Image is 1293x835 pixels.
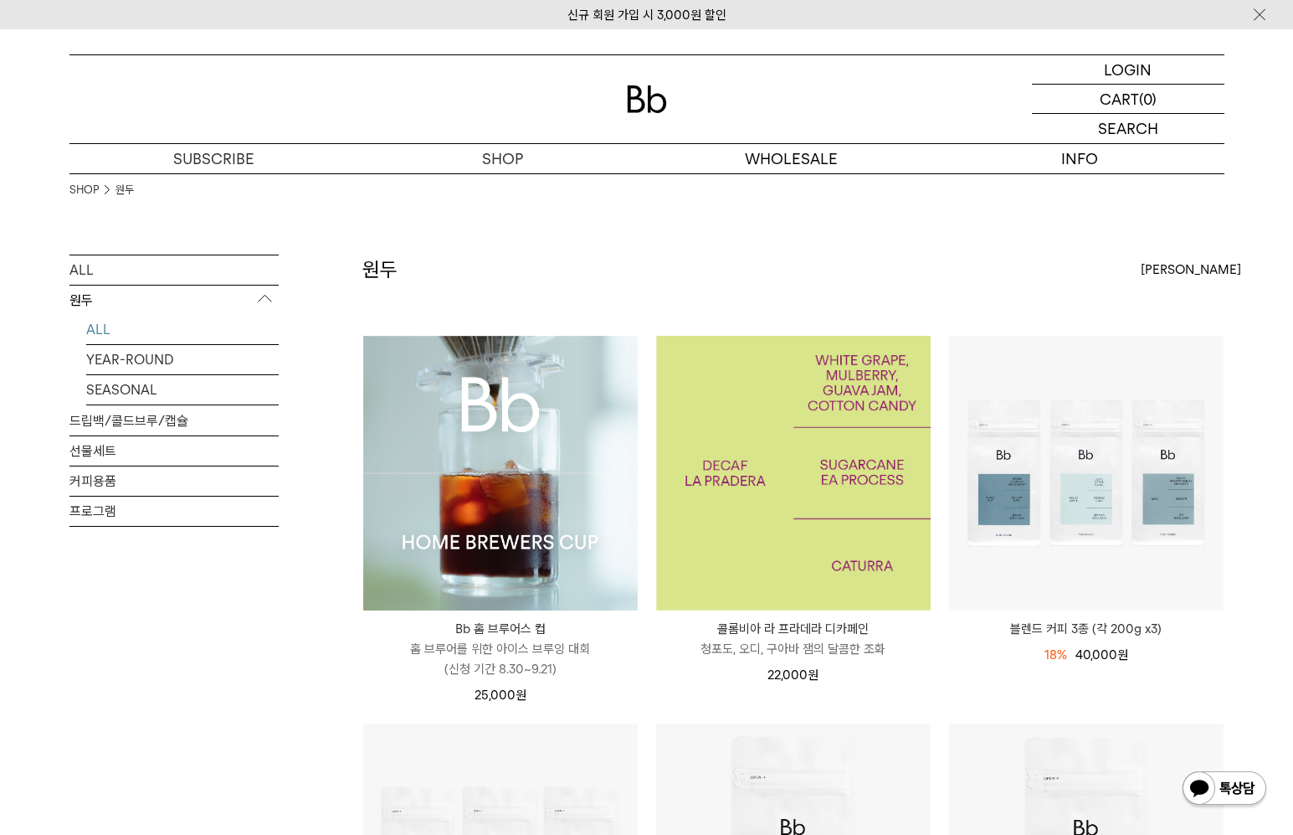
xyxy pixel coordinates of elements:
p: 홈 브루어를 위한 아이스 브루잉 대회 (신청 기간 8.30~9.21) [363,639,638,679]
a: SUBSCRIBE [69,144,358,173]
img: 카카오톡 채널 1:1 채팅 버튼 [1181,770,1268,810]
span: 40,000 [1075,647,1128,662]
p: SEARCH [1098,114,1158,143]
span: 원 [808,667,818,683]
a: Bb 홈 브루어스 컵 홈 브루어를 위한 아이스 브루잉 대회(신청 기간 8.30~9.21) [363,619,638,679]
a: 커피용품 [69,466,279,496]
p: WHOLESALE [647,144,936,173]
span: 22,000 [767,667,818,683]
span: 원 [516,688,526,703]
span: 25,000 [475,688,526,703]
a: LOGIN [1032,55,1224,85]
a: 콜롬비아 라 프라데라 디카페인 [656,336,931,611]
p: 청포도, 오디, 구아바 잼의 달콤한 조화 [656,639,931,659]
a: 원두 [115,182,134,198]
p: CART [1100,85,1139,113]
p: LOGIN [1104,55,1152,84]
p: 원두 [69,286,279,316]
span: [PERSON_NAME] [1141,260,1241,280]
a: ALL [86,315,279,344]
a: 신규 회원 가입 시 3,000원 할인 [567,8,726,23]
a: SHOP [69,182,99,198]
img: 블렌드 커피 3종 (각 200g x3) [949,336,1224,611]
p: Bb 홈 브루어스 컵 [363,619,638,639]
a: 선물세트 [69,436,279,466]
a: ALL [69,255,279,285]
p: INFO [936,144,1224,173]
a: CART (0) [1032,85,1224,114]
a: 드립백/콜드브루/캡슐 [69,406,279,436]
p: (0) [1139,85,1157,113]
span: 원 [1117,647,1128,662]
a: SEASONAL [86,375,279,405]
img: Bb 홈 브루어스 컵 [363,336,638,611]
a: YEAR-ROUND [86,345,279,374]
a: 프로그램 [69,497,279,526]
h2: 원두 [362,255,398,284]
img: 로고 [627,85,667,113]
a: 콜롬비아 라 프라데라 디카페인 청포도, 오디, 구아바 잼의 달콤한 조화 [656,619,931,659]
a: 블렌드 커피 3종 (각 200g x3) [949,619,1224,639]
img: 1000001187_add2_054.jpg [656,336,931,611]
div: 18% [1044,645,1067,665]
p: 콜롬비아 라 프라데라 디카페인 [656,619,931,639]
a: SHOP [358,144,647,173]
